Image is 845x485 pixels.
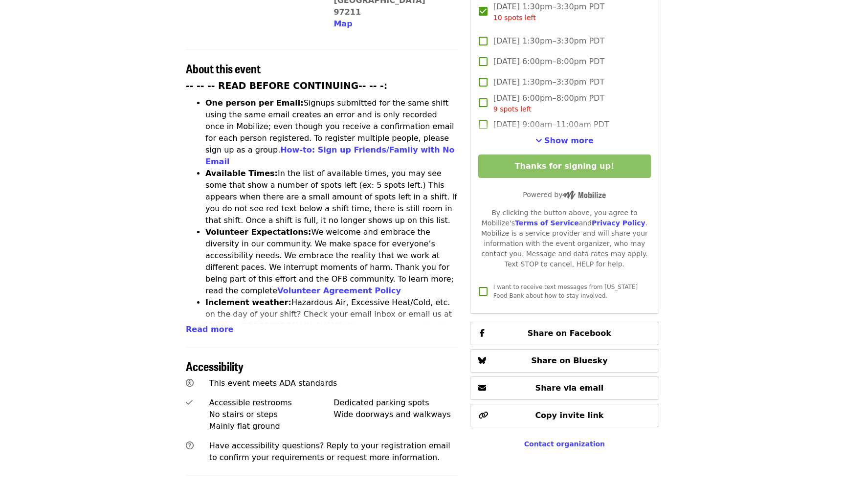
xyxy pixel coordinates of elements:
[528,329,611,338] span: Share on Facebook
[493,119,609,131] span: [DATE] 9:00am–11:00am PDT
[493,35,604,47] span: [DATE] 1:30pm–3:30pm PDT
[493,56,604,67] span: [DATE] 6:00pm–8:00pm PDT
[523,191,606,198] span: Powered by
[470,322,659,345] button: Share on Facebook
[277,286,401,295] a: Volunteer Agreement Policy
[186,441,194,450] i: question-circle icon
[493,1,604,23] span: [DATE] 1:30pm–3:30pm PDT
[334,397,458,409] div: Dedicated parking spots
[535,383,604,393] span: Share via email
[515,219,579,227] a: Terms of Service
[186,398,193,407] i: check icon
[470,349,659,373] button: Share on Bluesky
[493,92,604,114] span: [DATE] 6:00pm–8:00pm PDT
[186,378,194,388] i: universal-access icon
[209,378,337,388] span: This event meets ADA standards
[592,219,645,227] a: Privacy Policy
[205,297,458,355] li: Hazardous Air, Excessive Heat/Cold, etc. on the day of your shift? Check your email inbox or emai...
[478,154,651,178] button: Thanks for signing up!
[209,420,334,432] div: Mainly flat ground
[470,404,659,427] button: Copy invite link
[186,325,233,334] span: Read more
[334,18,352,30] button: Map
[209,441,450,462] span: Have accessibility questions? Reply to your registration email to confirm your requirements or re...
[186,324,233,335] button: Read more
[205,169,278,178] strong: Available Times:
[478,208,651,269] div: By clicking the button above, you agree to Mobilize's and . Mobilize is a service provider and wi...
[205,145,455,166] a: How-to: Sign up Friends/Family with No Email
[334,409,458,420] div: Wide doorways and walkways
[334,19,352,28] span: Map
[531,356,608,365] span: Share on Bluesky
[209,409,334,420] div: No stairs or steps
[470,376,659,400] button: Share via email
[205,227,311,237] strong: Volunteer Expectations:
[493,14,536,22] span: 10 spots left
[205,168,458,226] li: In the list of available times, you may see some that show a number of spots left (ex: 5 spots le...
[186,357,244,375] span: Accessibility
[535,411,603,420] span: Copy invite link
[205,226,458,297] li: We welcome and embrace the diversity in our community. We make space for everyone’s accessibility...
[493,76,604,88] span: [DATE] 1:30pm–3:30pm PDT
[524,440,605,448] a: Contact organization
[562,191,606,199] img: Powered by Mobilize
[209,397,334,409] div: Accessible restrooms
[205,97,458,168] li: Signups submitted for the same shift using the same email creates an error and is only recorded o...
[493,105,532,113] span: 9 spots left
[205,98,304,108] strong: One person per Email:
[493,284,638,299] span: I want to receive text messages from [US_STATE] Food Bank about how to stay involved.
[535,135,594,147] button: See more timeslots
[205,298,291,307] strong: Inclement weather:
[186,60,261,77] span: About this event
[544,136,594,145] span: Show more
[186,81,387,91] strong: -- -- -- READ BEFORE CONTINUING-- -- -:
